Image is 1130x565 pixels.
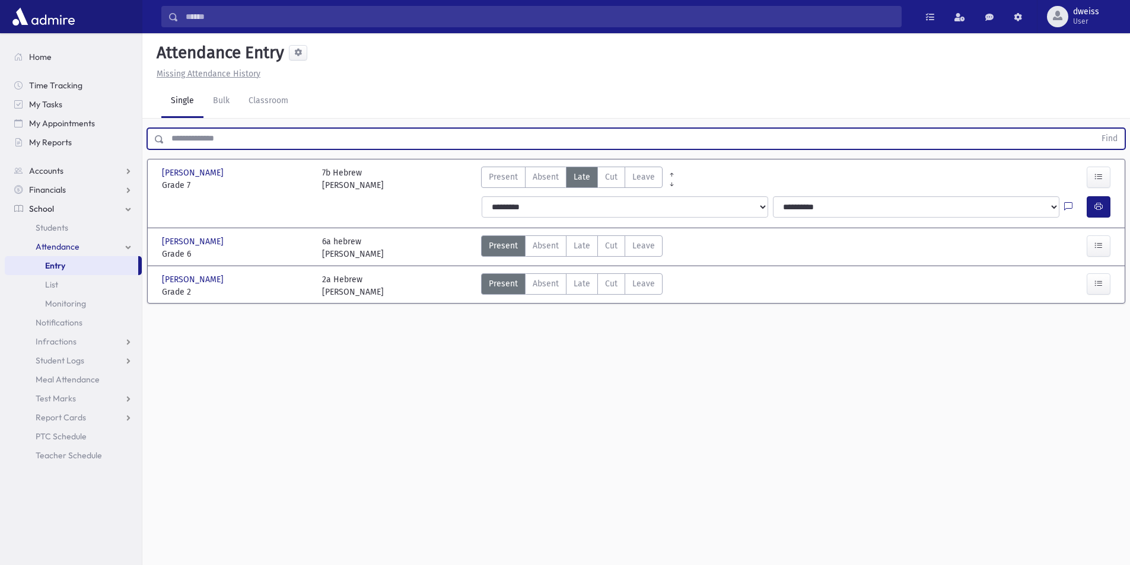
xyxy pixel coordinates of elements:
span: Grade 6 [162,248,310,260]
span: Late [574,240,590,252]
a: Home [5,47,142,66]
span: Present [489,240,518,252]
span: School [29,203,54,214]
span: My Reports [29,137,72,148]
span: Absent [533,171,559,183]
div: AttTypes [481,273,663,298]
span: Present [489,171,518,183]
span: Report Cards [36,412,86,423]
span: Meal Attendance [36,374,100,385]
a: School [5,199,142,218]
span: Present [489,277,518,290]
span: Cut [605,240,617,252]
span: My Tasks [29,99,62,110]
a: Infractions [5,332,142,351]
a: Missing Attendance History [152,69,260,79]
a: Notifications [5,313,142,332]
span: [PERSON_NAME] [162,167,226,179]
span: [PERSON_NAME] [162,273,226,286]
a: Meal Attendance [5,370,142,389]
a: Student Logs [5,351,142,370]
span: Financials [29,184,66,195]
a: Monitoring [5,294,142,313]
span: dweiss [1073,7,1099,17]
a: List [5,275,142,294]
span: Home [29,52,52,62]
span: List [45,279,58,290]
span: Grade 7 [162,179,310,191]
h5: Attendance Entry [152,43,284,63]
a: Classroom [239,85,298,118]
span: Leave [632,240,655,252]
span: User [1073,17,1099,26]
input: Search [179,6,901,27]
span: Late [574,171,590,183]
a: Report Cards [5,408,142,427]
span: PTC Schedule [36,431,87,442]
span: Infractions [36,336,77,347]
span: Monitoring [45,298,86,309]
span: Time Tracking [29,80,82,91]
span: Test Marks [36,393,76,404]
button: Find [1094,129,1125,149]
div: AttTypes [481,235,663,260]
a: My Tasks [5,95,142,114]
a: Accounts [5,161,142,180]
a: Test Marks [5,389,142,408]
span: [PERSON_NAME] [162,235,226,248]
span: My Appointments [29,118,95,129]
span: Students [36,222,68,233]
a: Financials [5,180,142,199]
span: Leave [632,171,655,183]
img: AdmirePro [9,5,78,28]
a: Teacher Schedule [5,446,142,465]
div: AttTypes [481,167,663,191]
a: Attendance [5,237,142,256]
a: Time Tracking [5,76,142,95]
a: Bulk [203,85,239,118]
a: My Appointments [5,114,142,133]
a: PTC Schedule [5,427,142,446]
a: Single [161,85,203,118]
a: Entry [5,256,138,275]
a: My Reports [5,133,142,152]
a: Students [5,218,142,237]
span: Grade 2 [162,286,310,298]
span: Accounts [29,165,63,176]
div: 2a Hebrew [PERSON_NAME] [322,273,384,298]
span: Late [574,277,590,290]
u: Missing Attendance History [157,69,260,79]
span: Leave [632,277,655,290]
span: Absent [533,277,559,290]
span: Cut [605,277,617,290]
span: Absent [533,240,559,252]
div: 7b Hebrew [PERSON_NAME] [322,167,384,191]
span: Cut [605,171,617,183]
span: Entry [45,260,65,271]
div: 6a hebrew [PERSON_NAME] [322,235,384,260]
span: Attendance [36,241,79,252]
span: Teacher Schedule [36,450,102,461]
span: Student Logs [36,355,84,366]
span: Notifications [36,317,82,328]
